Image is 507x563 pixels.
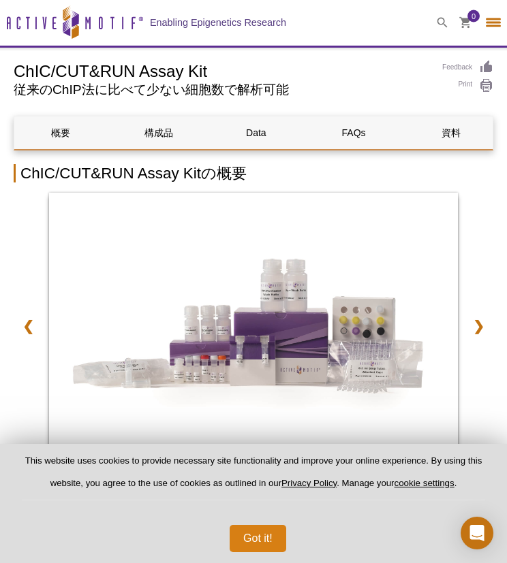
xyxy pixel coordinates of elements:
[442,78,493,93] a: Print
[49,193,458,468] a: ChIC/CUT&RUN Assay Kit
[112,116,205,149] a: 構成品
[22,455,485,500] p: This website uses cookies to provide necessary site functionality and improve your online experie...
[14,310,43,342] a: ❮
[14,164,493,182] h2: ChIC/CUT&RUN Assay Kitの概要
[150,16,286,29] h2: Enabling Epigenetics Research
[459,17,472,31] a: 0
[464,310,493,342] a: ❯
[461,517,493,549] div: Open Intercom Messenger
[281,478,337,488] a: Privacy Policy
[14,84,429,96] h2: 従来のChIP法に比べて少ない細胞数で解析可能
[472,10,476,22] span: 0
[230,525,286,552] button: Got it!
[395,478,455,488] button: cookie settings
[209,116,303,149] a: Data
[14,60,429,80] h1: ChIC/CUT&RUN Assay Kit
[49,193,458,465] img: ChIC/CUT&RUN Assay Kit
[14,116,108,149] a: 概要
[307,116,401,149] a: FAQs
[442,60,493,75] a: Feedback
[405,116,498,149] a: 資料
